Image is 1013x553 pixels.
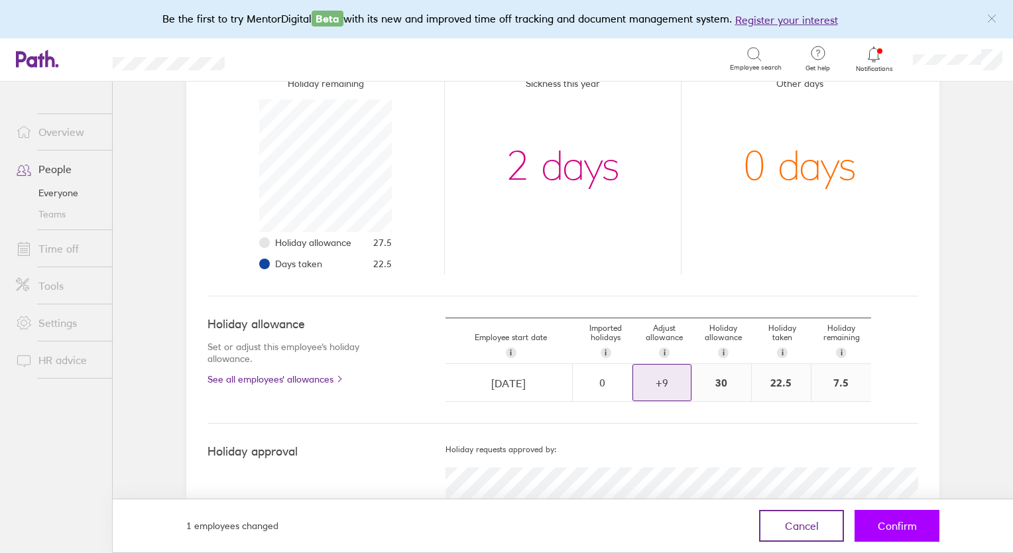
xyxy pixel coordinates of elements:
[5,119,112,145] a: Overview
[208,374,392,385] a: See all employees' allowances
[275,237,351,248] span: Holiday allowance
[664,347,666,358] span: i
[694,318,753,363] div: Holiday allowance
[878,520,917,532] span: Confirm
[526,73,600,99] span: Sickness this year
[162,11,851,28] div: Be the first to try MentorDigital with its new and improved time off tracking and document manage...
[506,99,620,232] div: 2 days
[855,510,939,542] button: Confirm
[373,237,392,248] span: 27.5
[446,445,918,454] h5: Holiday requests approved by:
[812,318,871,363] div: Holiday remaining
[752,364,811,401] div: 22.5
[288,73,364,99] span: Holiday remaining
[841,347,843,358] span: i
[5,235,112,262] a: Time off
[759,510,844,542] button: Cancel
[776,73,823,99] span: Other days
[446,365,571,402] input: dd/mm/yyyy
[5,204,112,225] a: Teams
[373,259,392,269] span: 22.5
[605,347,607,358] span: i
[853,45,896,73] a: Notifications
[208,445,446,459] h4: Holiday approval
[796,64,839,72] span: Get help
[730,64,782,72] span: Employee search
[5,182,112,204] a: Everyone
[208,318,392,332] h4: Holiday allowance
[186,519,278,533] div: 1 employees changed
[753,318,812,363] div: Holiday taken
[735,12,838,28] button: Register your interest
[576,318,635,363] div: Imported holidays
[5,156,112,182] a: People
[785,520,819,532] span: Cancel
[446,328,576,363] div: Employee start date
[261,52,294,64] div: Search
[5,310,112,336] a: Settings
[5,347,112,373] a: HR advice
[510,347,512,358] span: i
[635,318,694,363] div: Adjust allowance
[5,273,112,299] a: Tools
[743,99,857,232] div: 0 days
[692,364,751,401] div: 30
[853,65,896,73] span: Notifications
[275,259,322,269] span: Days taken
[811,364,871,401] div: 7.5
[633,377,691,389] div: + 9
[573,377,631,389] div: 0
[312,11,343,27] span: Beta
[723,347,725,358] span: i
[782,347,784,358] span: i
[208,341,392,365] p: Set or adjust this employee's holiday allowance.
